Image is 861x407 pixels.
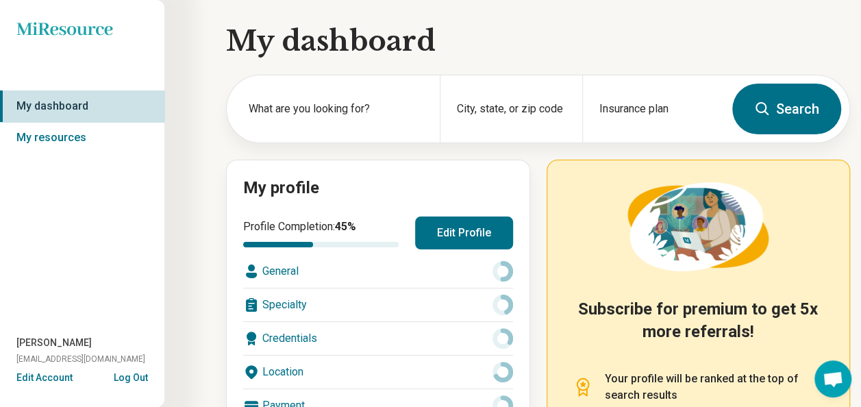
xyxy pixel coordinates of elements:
[226,22,850,60] h1: My dashboard
[243,288,513,321] div: Specialty
[243,219,399,247] div: Profile Completion:
[732,84,841,134] button: Search
[572,298,825,354] h2: Subscribe for premium to get 5x more referrals!
[243,177,513,200] h2: My profile
[243,356,513,388] div: Location
[605,371,825,404] p: Your profile will be ranked at the top of search results
[415,217,513,249] button: Edit Profile
[243,322,513,355] div: Credentials
[243,255,513,288] div: General
[814,360,851,397] div: Open chat
[16,336,92,350] span: [PERSON_NAME]
[114,371,148,382] button: Log Out
[16,353,145,365] span: [EMAIL_ADDRESS][DOMAIN_NAME]
[335,220,356,233] span: 45 %
[16,371,73,385] button: Edit Account
[249,101,423,117] label: What are you looking for?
